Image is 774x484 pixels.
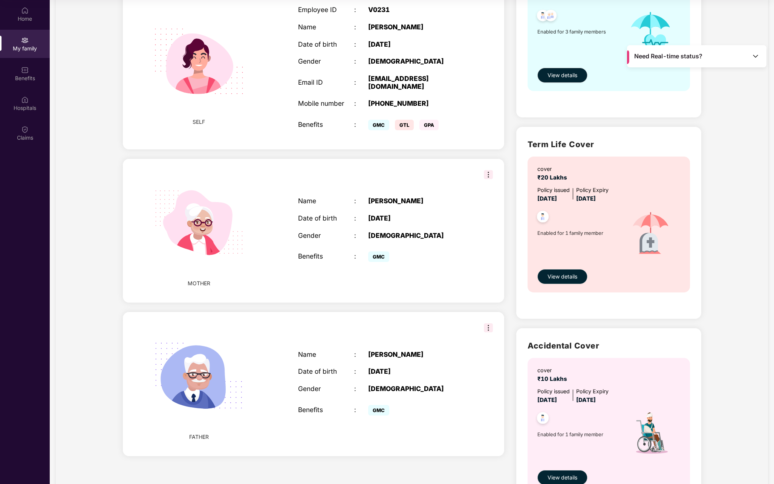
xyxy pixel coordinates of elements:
[298,351,354,359] div: Name
[621,405,679,466] img: icon
[548,71,577,79] span: View details
[298,385,354,393] div: Gender
[354,215,368,222] div: :
[298,58,354,65] div: Gender
[354,368,368,376] div: :
[354,41,368,49] div: :
[484,170,493,179] img: svg+xml;base64,PHN2ZyB3aWR0aD0iMzIiIGhlaWdodD0iMzIiIHZpZXdCb3g9IjAgMCAzMiAzMiIgZmlsbD0ibm9uZSIgeG...
[354,79,368,87] div: :
[354,385,368,393] div: :
[752,52,759,60] img: Toggle Icon
[484,323,493,332] img: svg+xml;base64,PHN2ZyB3aWR0aD0iMzIiIGhlaWdodD0iMzIiIHZpZXdCb3g9IjAgMCAzMiAzMiIgZmlsbD0ibm9uZSIgeG...
[576,396,596,403] span: [DATE]
[21,37,29,44] img: svg+xml;base64,PHN2ZyB3aWR0aD0iMjAiIGhlaWdodD0iMjAiIHZpZXdCb3g9IjAgMCAyMCAyMCIgZmlsbD0ibm9uZSIgeG...
[298,23,354,31] div: Name
[368,215,466,222] div: [DATE]
[298,232,354,240] div: Gender
[576,186,609,194] div: Policy Expiry
[21,66,29,74] img: svg+xml;base64,PHN2ZyBpZD0iQmVuZWZpdHMiIHhtbG5zPSJodHRwOi8vd3d3LnczLm9yZy8yMDAwL3N2ZyIgd2lkdGg9Ij...
[541,8,560,26] img: svg+xml;base64,PHN2ZyB4bWxucz0iaHR0cDovL3d3dy53My5vcmcvMjAwMC9zdmciIHdpZHRoPSI0OC45NDMiIGhlaWdodD...
[298,79,354,87] div: Email ID
[298,368,354,376] div: Date of birth
[537,387,570,396] div: Policy issued
[576,387,609,396] div: Policy Expiry
[548,473,577,482] span: View details
[298,253,354,260] div: Benefits
[368,120,389,130] span: GMC
[368,100,466,108] div: [PHONE_NUMBER]
[537,431,621,438] span: Enabled for 1 family member
[534,410,552,428] img: svg+xml;base64,PHN2ZyB4bWxucz0iaHR0cDovL3d3dy53My5vcmcvMjAwMC9zdmciIHdpZHRoPSI0OC45NDMiIGhlaWdodD...
[354,406,368,414] div: :
[354,6,368,14] div: :
[368,351,466,359] div: [PERSON_NAME]
[21,96,29,103] img: svg+xml;base64,PHN2ZyBpZD0iSG9zcGl0YWxzIiB4bWxucz0iaHR0cDovL3d3dy53My5vcmcvMjAwMC9zdmciIHdpZHRoPS...
[368,232,466,240] div: [DEMOGRAPHIC_DATA]
[537,68,587,83] button: View details
[354,351,368,359] div: :
[528,138,690,151] h2: Term Life Cover
[537,375,570,382] span: ₹10 Lakhs
[298,215,354,222] div: Date of birth
[298,197,354,205] div: Name
[142,320,256,433] img: svg+xml;base64,PHN2ZyB4bWxucz0iaHR0cDovL3d3dy53My5vcmcvMjAwMC9zdmciIHhtbG5zOnhsaW5rPSJodHRwOi8vd3...
[298,406,354,414] div: Benefits
[368,75,466,90] div: [EMAIL_ADDRESS][DOMAIN_NAME]
[142,166,256,280] img: svg+xml;base64,PHN2ZyB4bWxucz0iaHR0cDovL3d3dy53My5vcmcvMjAwMC9zdmciIHdpZHRoPSIyMjQiIGhlaWdodD0iMT...
[188,279,210,288] span: MOTHER
[354,232,368,240] div: :
[395,120,414,130] span: GTL
[537,174,570,181] span: ₹20 Lakhs
[21,7,29,14] img: svg+xml;base64,PHN2ZyBpZD0iSG9tZSIgeG1sbnM9Imh0dHA6Ly93d3cudzMub3JnLzIwMDAvc3ZnIiB3aWR0aD0iMjAiIG...
[528,339,690,352] h2: Accidental Cover
[354,58,368,65] div: :
[419,120,439,130] span: GPA
[576,195,596,202] span: [DATE]
[21,126,29,133] img: svg+xml;base64,PHN2ZyBpZD0iQ2xhaW0iIHhtbG5zPSJodHRwOi8vd3d3LnczLm9yZy8yMDAwL3N2ZyIgd2lkdGg9IjIwIi...
[298,41,354,49] div: Date of birth
[368,58,466,65] div: [DEMOGRAPHIC_DATA]
[368,6,466,14] div: V0231
[548,272,577,281] span: View details
[368,197,466,205] div: [PERSON_NAME]
[534,8,552,26] img: svg+xml;base64,PHN2ZyB4bWxucz0iaHR0cDovL3d3dy53My5vcmcvMjAwMC9zdmciIHdpZHRoPSI0OC45NDMiIGhlaWdodD...
[621,203,679,265] img: icon
[354,121,368,129] div: :
[354,23,368,31] div: :
[368,368,466,376] div: [DATE]
[621,2,679,64] img: icon
[537,165,570,173] div: cover
[537,28,621,35] span: Enabled for 3 family members
[537,269,587,284] button: View details
[368,385,466,393] div: [DEMOGRAPHIC_DATA]
[537,366,570,374] div: cover
[193,118,205,126] span: SELF
[368,41,466,49] div: [DATE]
[354,197,368,205] div: :
[368,251,389,262] span: GMC
[537,186,570,194] div: Policy issued
[354,253,368,260] div: :
[368,23,466,31] div: [PERSON_NAME]
[368,405,389,416] span: GMC
[537,229,621,237] span: Enabled for 1 family member
[298,100,354,108] div: Mobile number
[537,396,557,403] span: [DATE]
[298,6,354,14] div: Employee ID
[142,5,256,118] img: svg+xml;base64,PHN2ZyB4bWxucz0iaHR0cDovL3d3dy53My5vcmcvMjAwMC9zdmciIHdpZHRoPSIyMjQiIGhlaWdodD0iMT...
[354,100,368,108] div: :
[634,52,702,60] span: Need Real-time status?
[298,121,354,129] div: Benefits
[534,209,552,227] img: svg+xml;base64,PHN2ZyB4bWxucz0iaHR0cDovL3d3dy53My5vcmcvMjAwMC9zdmciIHdpZHRoPSI0OC45NDMiIGhlaWdodD...
[189,433,209,441] span: FATHER
[537,195,557,202] span: [DATE]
